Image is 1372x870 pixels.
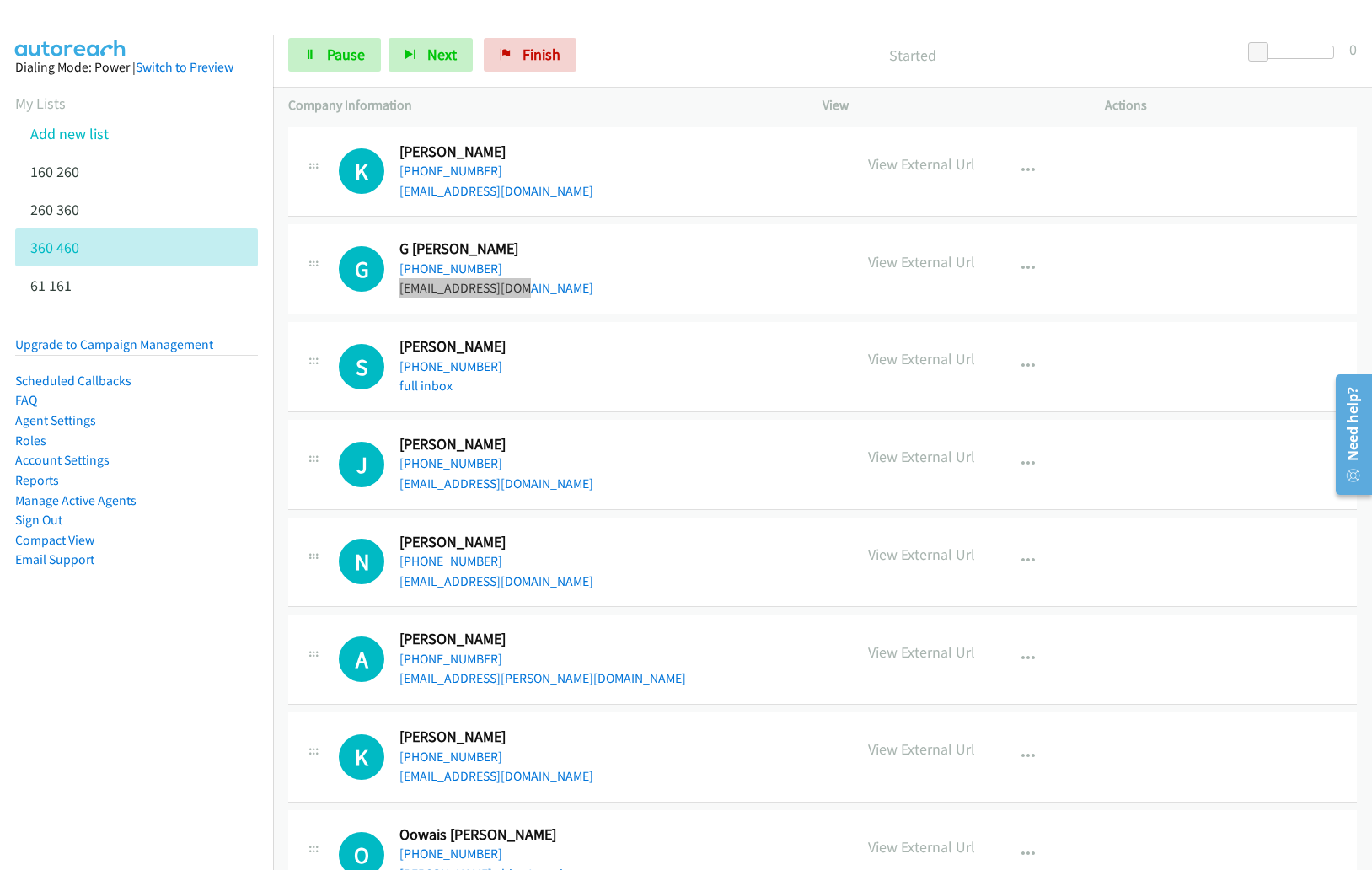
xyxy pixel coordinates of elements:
[339,442,384,487] div: The call is yet to be attempted
[399,768,593,784] a: [EMAIL_ADDRESS][DOMAIN_NAME]
[15,532,94,548] a: Compact View
[30,124,109,143] a: Add new list
[399,846,502,862] a: [PHONE_NUMBER]
[868,738,975,760] p: View External Url
[599,44,1226,67] p: Started
[399,183,593,199] a: [EMAIL_ADDRESS][DOMAIN_NAME]
[30,276,72,295] a: 61 161
[15,392,37,408] a: FAQ
[399,825,601,845] h2: Oowais [PERSON_NAME]
[15,551,94,567] a: Email Support
[399,239,601,259] h2: G [PERSON_NAME]
[15,432,46,448] a: Roles
[868,641,975,663] p: View External Url
[823,95,1075,115] p: View
[15,57,258,78] div: Dialing Mode: Power |
[15,373,131,389] a: Scheduled Callbacks
[399,651,502,667] a: [PHONE_NUMBER]
[868,445,975,468] p: View External Url
[399,553,502,569] a: [PHONE_NUMBER]
[1105,95,1357,115] p: Actions
[399,728,601,747] h2: [PERSON_NAME]
[399,475,593,491] a: [EMAIL_ADDRESS][DOMAIN_NAME]
[339,636,384,682] h1: A
[339,344,384,389] h1: S
[399,358,502,374] a: [PHONE_NUMBER]
[30,238,79,257] a: 360 460
[339,734,384,780] div: The call is yet to be attempted
[15,94,66,113] a: My Lists
[15,452,110,468] a: Account Settings
[868,153,975,175] p: View External Url
[399,749,502,765] a: [PHONE_NUMBER]
[427,45,457,64] span: Next
[1349,38,1357,61] div: 0
[339,246,384,292] div: The call is yet to be attempted
[288,38,381,72] a: Pause
[288,95,792,115] p: Company Information
[868,543,975,566] p: View External Url
[15,512,62,528] a: Sign Out
[30,200,79,219] a: 260 360
[868,347,975,370] p: View External Url
[30,162,79,181] a: 160 260
[339,148,384,194] h1: K
[339,344,384,389] div: The call is yet to be attempted
[484,38,576,72] a: Finish
[399,142,601,162] h2: [PERSON_NAME]
[1324,368,1372,502] iframe: Resource Center
[15,492,137,508] a: Manage Active Agents
[868,835,975,858] p: View External Url
[339,246,384,292] h1: G
[327,45,365,64] span: Pause
[399,280,593,296] a: [EMAIL_ADDRESS][DOMAIN_NAME]
[339,539,384,584] div: The call is yet to be attempted
[399,670,686,686] a: [EMAIL_ADDRESS][PERSON_NAME][DOMAIN_NAME]
[523,45,560,64] span: Finish
[399,435,601,454] h2: [PERSON_NAME]
[399,378,453,394] a: full inbox
[339,442,384,487] h1: J
[399,533,601,552] h2: [PERSON_NAME]
[399,573,593,589] a: [EMAIL_ADDRESS][DOMAIN_NAME]
[339,539,384,584] h1: N
[1257,46,1334,59] div: Delay between calls (in seconds)
[399,455,502,471] a: [PHONE_NUMBER]
[399,163,502,179] a: [PHONE_NUMBER]
[399,260,502,277] a: [PHONE_NUMBER]
[868,250,975,273] p: View External Url
[15,472,59,488] a: Reports
[136,59,233,75] a: Switch to Preview
[339,148,384,194] div: The call is yet to be attempted
[399,337,601,357] h2: [PERSON_NAME]
[399,630,601,649] h2: [PERSON_NAME]
[389,38,473,72] button: Next
[15,336,213,352] a: Upgrade to Campaign Management
[339,636,384,682] div: The call is yet to be attempted
[339,734,384,780] h1: K
[15,412,96,428] a: Agent Settings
